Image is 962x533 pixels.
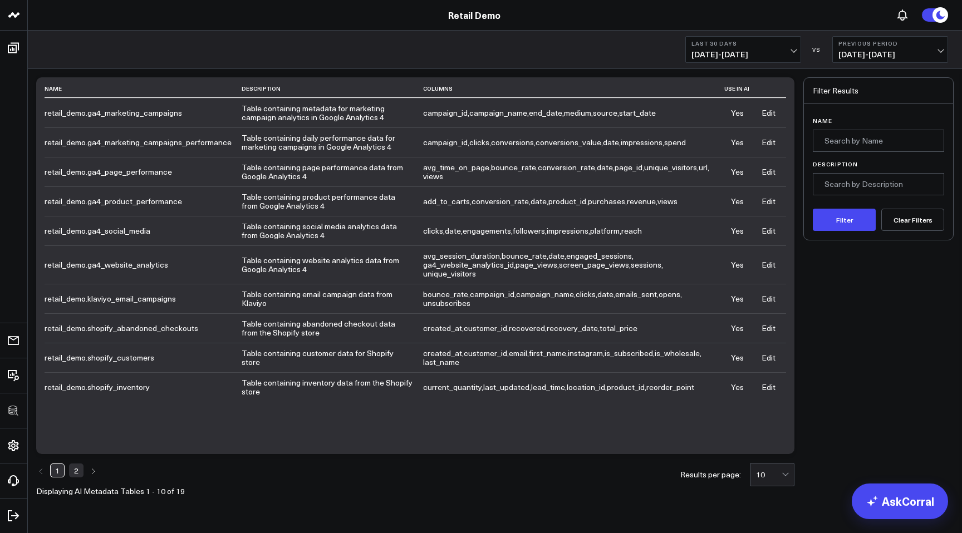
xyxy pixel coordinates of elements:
[529,107,564,118] span: ,
[597,162,613,172] span: date
[423,259,516,270] span: ,
[852,483,948,519] a: AskCorral
[590,225,620,236] span: platform
[423,259,514,270] span: ga4_website_analytics_id
[469,107,529,118] span: ,
[88,463,97,477] a: Next page
[423,289,470,299] span: ,
[621,225,642,236] span: reach
[464,323,507,333] span: customer_id
[469,137,489,147] span: clicks
[423,298,470,308] span: unsubscribes
[615,289,659,299] span: ,
[423,382,482,392] span: current_quantity
[756,470,782,479] div: 10
[605,348,653,358] span: is_subscribed
[509,323,545,333] span: recovered
[423,225,445,236] span: ,
[423,250,502,261] span: ,
[762,352,776,363] a: Edit
[529,348,566,358] span: first_name
[762,166,776,177] a: Edit
[832,36,948,63] button: Previous Period[DATE]-[DATE]
[724,80,750,98] th: Use in AI
[472,196,529,206] span: conversion_rate
[597,289,613,299] span: date
[568,348,605,358] span: ,
[547,225,588,236] span: impressions
[45,157,242,186] td: retail_demo.ga4_page_performance
[762,382,776,392] a: Edit
[813,161,944,167] label: Description
[566,250,632,261] span: engaged_sessions
[242,313,423,343] td: Table containing abandoned checkout data from the Shopify store
[576,289,596,299] span: clicks
[513,225,545,236] span: followers
[464,323,509,333] span: ,
[423,357,459,367] span: last_name
[45,186,242,216] td: retail_demo.ga4_product_performance
[531,382,567,392] span: ,
[724,157,750,186] td: Yes
[470,289,516,299] span: ,
[590,225,621,236] span: ,
[724,313,750,343] td: Yes
[445,225,463,236] span: ,
[657,196,678,206] span: views
[615,289,657,299] span: emails_sent
[509,348,527,358] span: email
[69,463,84,477] a: Page 2
[603,137,621,147] span: ,
[813,209,876,231] button: Filter
[50,463,65,477] a: Page 1 is your current page
[644,162,699,172] span: ,
[45,372,242,402] td: retail_demo.shopify_inventory
[529,348,568,358] span: ,
[423,107,468,118] span: campaign_id
[529,107,562,118] span: end_date
[423,162,489,172] span: avg_time_on_page
[423,225,443,236] span: clicks
[423,348,462,358] span: created_at
[423,250,500,261] span: avg_session_duration
[762,293,776,304] a: Edit
[423,162,491,172] span: ,
[813,117,944,124] label: Name
[881,209,944,231] button: Clear Filters
[242,343,423,372] td: Table containing customer data for Shopify store
[548,250,566,261] span: ,
[470,289,514,299] span: campaign_id
[564,107,593,118] span: ,
[242,245,423,284] td: Table containing website analytics data from Google Analytics 4
[547,323,598,333] span: recovery_date
[472,196,531,206] span: ,
[762,107,776,118] a: Edit
[538,162,597,172] span: ,
[36,463,185,478] ul: Pagination
[627,196,656,206] span: revenue
[559,259,631,270] span: ,
[45,245,242,284] td: retail_demo.ga4_website_analytics
[242,372,423,402] td: Table containing inventory data from the Shopify store
[566,250,634,261] span: ,
[423,323,464,333] span: ,
[807,46,827,53] div: VS
[659,289,682,299] span: ,
[724,216,750,245] td: Yes
[699,162,708,172] span: url
[548,196,586,206] span: product_id
[509,348,529,358] span: ,
[483,382,529,392] span: last_updated
[646,382,694,392] span: reorder_point
[699,162,709,172] span: ,
[464,348,509,358] span: ,
[762,137,776,147] a: Edit
[45,216,242,245] td: retail_demo.ga4_social_media
[559,259,629,270] span: screen_page_views
[621,137,662,147] span: impressions
[516,289,574,299] span: campaign_name
[242,216,423,245] td: Table containing social media analytics data from Google Analytics 4
[813,130,944,152] input: Search by Name
[724,127,750,157] td: Yes
[605,348,655,358] span: ,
